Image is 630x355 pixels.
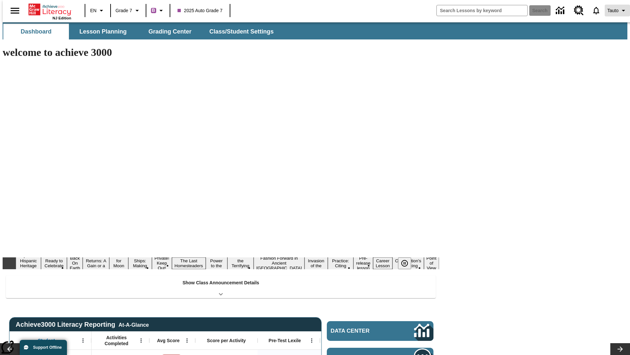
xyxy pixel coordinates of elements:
[304,252,328,274] button: Slide 12 The Invasion of the Free CD
[87,5,108,16] button: Language: EN, Select a language
[29,2,71,20] div: Home
[588,2,605,19] a: Notifications
[109,252,128,274] button: Slide 5 Time for Moon Rules?
[353,255,373,272] button: Slide 14 Pre-release lesson
[52,16,71,20] span: NJ Edition
[136,336,146,345] button: Open Menu
[83,252,109,274] button: Slide 4 Free Returns: A Gain or a Drain?
[152,6,155,14] span: B
[152,255,172,272] button: Slide 7 Private! Keep Out!
[398,257,411,269] button: Pause
[331,328,392,334] span: Data Center
[398,257,418,269] div: Pause
[67,255,83,272] button: Slide 3 Back On Earth
[115,7,132,14] span: Grade 7
[41,252,67,274] button: Slide 2 Get Ready to Celebrate Juneteenth!
[3,5,96,11] body: Maximum 600 characters Press Escape to exit toolbar Press Alt + F10 to reach toolbar
[29,3,71,16] a: Home
[3,24,69,39] button: Dashboard
[392,252,424,274] button: Slide 16 The Constitution's Balancing Act
[6,275,436,298] div: Show Class Announcement Details
[605,5,630,16] button: Profile/Settings
[3,46,439,59] h1: welcome to achieve 3000
[70,24,136,39] button: Lesson Planning
[552,2,570,20] a: Data Center
[33,345,62,350] span: Support Offline
[327,321,433,341] a: Data Center
[157,338,179,343] span: Avg Score
[182,279,259,286] p: Show Class Announcement Details
[78,336,88,345] button: Open Menu
[95,335,138,346] span: Activities Completed
[16,252,41,274] button: Slide 1 ¡Viva Hispanic Heritage Month!
[424,255,439,272] button: Slide 17 Point of View
[182,336,192,345] button: Open Menu
[3,24,280,39] div: SubNavbar
[38,338,55,343] span: Student
[307,336,317,345] button: Open Menu
[90,7,96,14] span: EN
[118,321,149,328] div: At-A-Glance
[254,255,304,272] button: Slide 11 Fashion Forward in Ancient Rome
[269,338,301,343] span: Pre-Test Lexile
[148,5,168,16] button: Boost Class color is purple. Change class color
[128,252,152,274] button: Slide 6 Cruise Ships: Making Waves
[172,257,206,269] button: Slide 8 The Last Homesteaders
[570,2,588,19] a: Resource Center, Will open in new tab
[20,340,67,355] button: Support Offline
[206,252,227,274] button: Slide 9 Solar Power to the People
[137,24,203,39] button: Grading Center
[437,5,527,16] input: search field
[5,1,25,20] button: Open side menu
[227,252,254,274] button: Slide 10 Attack of the Terrifying Tomatoes
[16,321,149,328] span: Achieve3000 Literacy Reporting
[204,24,279,39] button: Class/Student Settings
[207,338,246,343] span: Score per Activity
[607,7,619,14] span: Tauto
[610,343,630,355] button: Lesson carousel, Next
[113,5,144,16] button: Grade: Grade 7, Select a grade
[178,7,223,14] span: 2025 Auto Grade 7
[3,22,627,39] div: SubNavbar
[328,252,354,274] button: Slide 13 Mixed Practice: Citing Evidence
[373,257,392,269] button: Slide 15 Career Lesson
